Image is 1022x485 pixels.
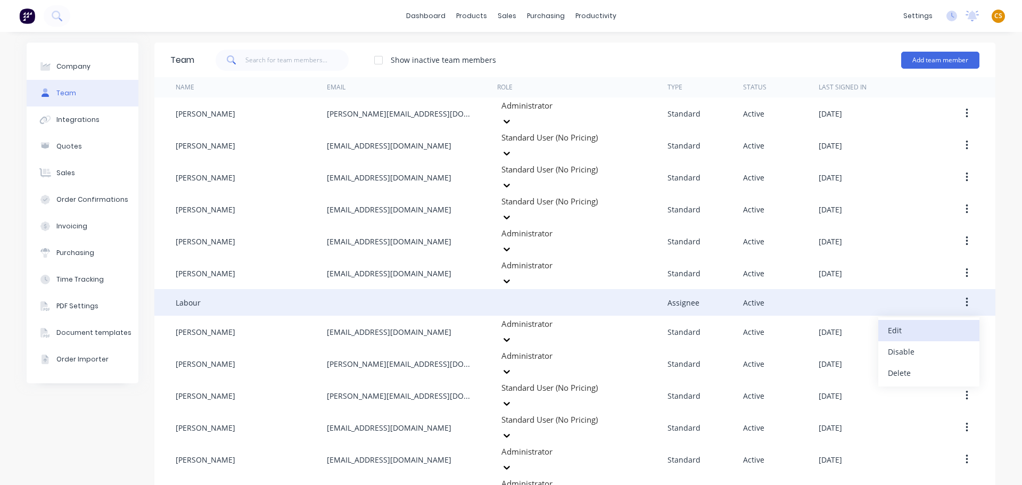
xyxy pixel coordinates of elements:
[56,142,82,151] div: Quotes
[743,268,764,279] div: Active
[327,422,451,433] div: [EMAIL_ADDRESS][DOMAIN_NAME]
[888,323,970,338] div: Edit
[667,454,700,465] div: Standard
[819,422,842,433] div: [DATE]
[819,172,842,183] div: [DATE]
[327,390,476,401] div: [PERSON_NAME][EMAIL_ADDRESS][DOMAIN_NAME]
[819,268,842,279] div: [DATE]
[27,266,138,293] button: Time Tracking
[170,54,194,67] div: Team
[901,52,979,69] button: Add team member
[819,108,842,119] div: [DATE]
[56,88,76,98] div: Team
[56,248,94,258] div: Purchasing
[819,326,842,338] div: [DATE]
[819,140,842,151] div: [DATE]
[743,297,764,308] div: Active
[176,140,235,151] div: [PERSON_NAME]
[27,133,138,160] button: Quotes
[743,236,764,247] div: Active
[176,204,235,215] div: [PERSON_NAME]
[667,108,700,119] div: Standard
[27,53,138,80] button: Company
[56,168,75,178] div: Sales
[819,358,842,369] div: [DATE]
[667,236,700,247] div: Standard
[27,346,138,373] button: Order Importer
[819,236,842,247] div: [DATE]
[667,297,699,308] div: Assignee
[743,422,764,433] div: Active
[19,8,35,24] img: Factory
[176,108,235,119] div: [PERSON_NAME]
[27,213,138,240] button: Invoicing
[56,115,100,125] div: Integrations
[245,50,349,71] input: Search for team members...
[667,204,700,215] div: Standard
[667,268,700,279] div: Standard
[176,422,235,433] div: [PERSON_NAME]
[56,355,109,364] div: Order Importer
[56,62,90,71] div: Company
[743,172,764,183] div: Active
[898,8,938,24] div: settings
[667,140,700,151] div: Standard
[570,8,622,24] div: productivity
[743,358,764,369] div: Active
[56,301,98,311] div: PDF Settings
[176,83,194,92] div: Name
[327,454,451,465] div: [EMAIL_ADDRESS][DOMAIN_NAME]
[667,358,700,369] div: Standard
[176,172,235,183] div: [PERSON_NAME]
[327,358,476,369] div: [PERSON_NAME][EMAIL_ADDRESS][DOMAIN_NAME]
[27,106,138,133] button: Integrations
[27,186,138,213] button: Order Confirmations
[176,297,201,308] div: Labour
[27,160,138,186] button: Sales
[743,140,764,151] div: Active
[743,83,767,92] div: Status
[743,204,764,215] div: Active
[743,390,764,401] div: Active
[327,204,451,215] div: [EMAIL_ADDRESS][DOMAIN_NAME]
[327,326,451,338] div: [EMAIL_ADDRESS][DOMAIN_NAME]
[56,195,128,204] div: Order Confirmations
[27,319,138,346] button: Document templates
[176,326,235,338] div: [PERSON_NAME]
[667,83,682,92] div: Type
[994,11,1002,21] span: CS
[176,454,235,465] div: [PERSON_NAME]
[743,454,764,465] div: Active
[56,328,131,338] div: Document templates
[492,8,522,24] div: sales
[401,8,451,24] a: dashboard
[667,422,700,433] div: Standard
[56,275,104,284] div: Time Tracking
[176,358,235,369] div: [PERSON_NAME]
[451,8,492,24] div: products
[176,268,235,279] div: [PERSON_NAME]
[743,326,764,338] div: Active
[327,140,451,151] div: [EMAIL_ADDRESS][DOMAIN_NAME]
[888,344,970,359] div: Disable
[327,236,451,247] div: [EMAIL_ADDRESS][DOMAIN_NAME]
[327,268,451,279] div: [EMAIL_ADDRESS][DOMAIN_NAME]
[176,390,235,401] div: [PERSON_NAME]
[522,8,570,24] div: purchasing
[391,54,496,65] div: Show inactive team members
[27,240,138,266] button: Purchasing
[327,108,476,119] div: [PERSON_NAME][EMAIL_ADDRESS][DOMAIN_NAME]
[819,390,842,401] div: [DATE]
[56,221,87,231] div: Invoicing
[497,83,513,92] div: Role
[819,204,842,215] div: [DATE]
[27,80,138,106] button: Team
[819,454,842,465] div: [DATE]
[743,108,764,119] div: Active
[819,83,867,92] div: Last signed in
[176,236,235,247] div: [PERSON_NAME]
[327,83,345,92] div: Email
[667,326,700,338] div: Standard
[327,172,451,183] div: [EMAIL_ADDRESS][DOMAIN_NAME]
[888,365,970,381] div: Delete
